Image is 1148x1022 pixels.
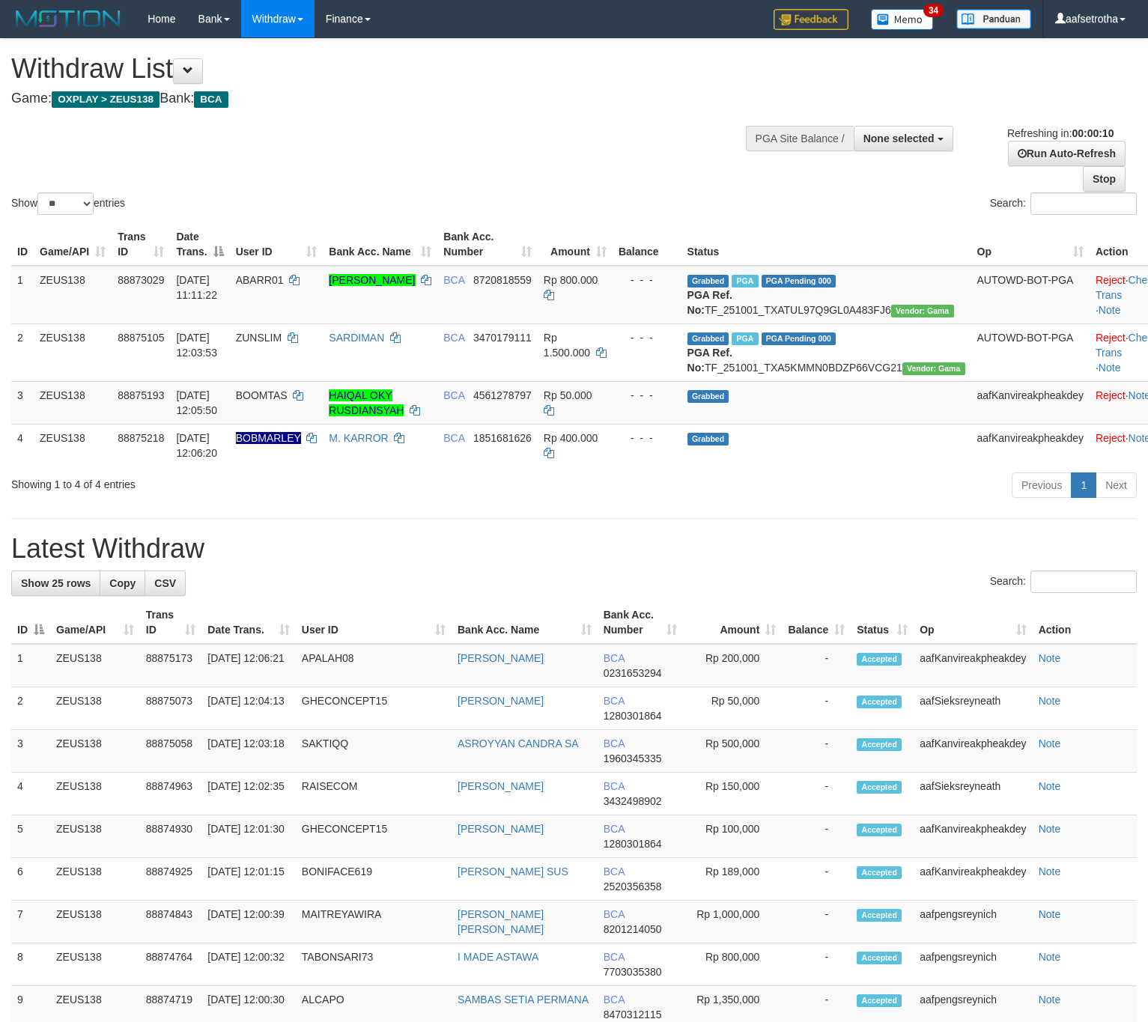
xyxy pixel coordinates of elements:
td: - [782,730,851,773]
span: 88875193 [118,389,164,401]
td: ZEUS138 [34,381,112,424]
td: aafpengsreynich [914,943,1032,986]
td: aafKanvireakpheakdey [914,644,1032,687]
th: Date Trans.: activate to sort column descending [170,223,229,266]
td: Rp 1,000,000 [683,901,782,943]
span: BCA [443,274,464,286]
span: Accepted [857,952,902,964]
td: Rp 50,000 [683,687,782,730]
span: BCA [604,994,625,1006]
td: ZEUS138 [34,323,112,381]
td: 88875173 [140,644,202,687]
span: CSV [154,577,176,589]
span: BCA [604,695,625,707]
span: Show 25 rows [21,577,91,589]
td: aafSieksreyneath [914,687,1032,730]
th: Bank Acc. Name: activate to sort column ascending [323,223,437,266]
span: Nama rekening ada tanda titik/strip, harap diedit [236,432,301,444]
span: Copy 7703035380 to clipboard [604,966,662,978]
span: BCA [443,432,464,444]
span: Grabbed [687,332,729,345]
span: Accepted [857,781,902,794]
td: 2 [11,687,50,730]
td: TF_251001_TXA5KMMN0BDZP66VCG21 [681,323,971,381]
td: 4 [11,424,34,466]
a: CSV [145,571,186,596]
a: 1 [1071,472,1096,498]
td: 88874963 [140,773,202,815]
a: [PERSON_NAME] [PERSON_NAME] [458,908,544,935]
a: [PERSON_NAME] SUS [458,866,568,877]
td: 88874930 [140,815,202,858]
td: ZEUS138 [34,424,112,466]
a: M. KARROR [329,432,388,444]
label: Search: [990,571,1137,593]
th: Trans ID: activate to sort column ascending [112,223,170,266]
td: ZEUS138 [50,773,140,815]
th: Balance: activate to sort column ascending [782,601,851,644]
td: Rp 800,000 [683,943,782,986]
th: Action [1033,601,1137,644]
div: - - - [619,431,675,445]
th: Game/API: activate to sort column ascending [50,601,140,644]
td: 5 [11,815,50,858]
span: Accepted [857,909,902,922]
th: Game/API: activate to sort column ascending [34,223,112,266]
td: aafSieksreyneath [914,773,1032,815]
td: Rp 100,000 [683,815,782,858]
td: [DATE] 12:00:39 [201,901,296,943]
span: BCA [604,908,625,920]
td: aafKanvireakpheakdey [971,424,1090,466]
span: Vendor URL: https://trx31.1velocity.biz [891,305,954,317]
a: Note [1099,304,1121,316]
a: SAMBAS SETIA PERMANA [458,994,589,1006]
span: 88875105 [118,332,164,344]
a: Reject [1096,389,1126,401]
span: Copy 1960345335 to clipboard [604,752,662,764]
td: aafKanvireakpheakdey [914,730,1032,773]
td: ZEUS138 [34,266,112,324]
h4: Game: Bank: [11,91,750,106]
div: - - - [619,388,675,403]
span: Copy 1851681626 to clipboard [473,432,532,444]
span: Rp 400.000 [544,432,598,444]
th: Op: activate to sort column ascending [971,223,1090,266]
a: [PERSON_NAME] [458,652,544,664]
td: aafKanvireakpheakdey [914,815,1032,858]
td: aafKanvireakpheakdey [914,858,1032,901]
a: Previous [1012,472,1072,498]
span: PGA Pending [762,275,836,288]
a: Note [1039,994,1061,1006]
a: Reject [1096,332,1126,344]
th: Amount: activate to sort column ascending [538,223,613,266]
span: Rp 50.000 [544,389,592,401]
td: aafKanvireakpheakdey [971,381,1090,424]
input: Search: [1030,571,1137,593]
td: 88875073 [140,687,202,730]
th: ID: activate to sort column descending [11,601,50,644]
th: Bank Acc. Number: activate to sort column ascending [598,601,683,644]
span: Copy 2520356358 to clipboard [604,880,662,892]
td: - [782,901,851,943]
span: ABARR01 [236,274,284,286]
span: [DATE] 12:05:50 [176,389,217,416]
th: Balance [613,223,681,266]
span: 88875218 [118,432,164,444]
td: [DATE] 12:03:18 [201,730,296,773]
span: BCA [194,91,228,108]
td: 4 [11,773,50,815]
th: Bank Acc. Number: activate to sort column ascending [437,223,538,266]
td: 1 [11,266,34,324]
th: User ID: activate to sort column ascending [230,223,324,266]
td: SAKTIQQ [296,730,452,773]
span: Grabbed [687,275,729,288]
td: - [782,858,851,901]
span: PGA Pending [762,332,836,345]
td: GHECONCEPT15 [296,687,452,730]
span: Copy 8720818559 to clipboard [473,274,532,286]
a: Note [1039,823,1061,835]
td: - [782,943,851,986]
span: Accepted [857,738,902,751]
span: BCA [604,737,625,749]
input: Search: [1030,192,1137,215]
